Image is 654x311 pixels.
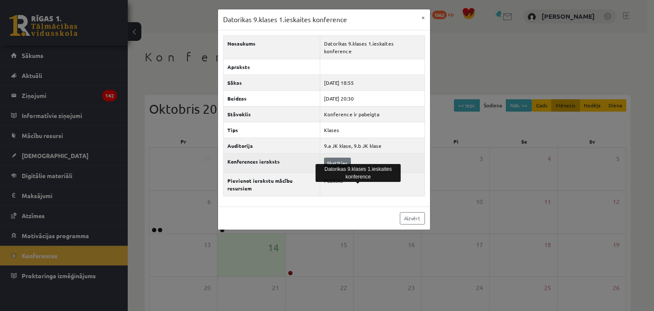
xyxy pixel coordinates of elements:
[320,173,425,196] td: Publisks
[223,106,320,122] th: Stāvoklis
[316,164,401,182] div: Datorikas 9.klases 1.ieskaites konference
[223,75,320,90] th: Sākas
[223,35,320,59] th: Nosaukums
[320,138,425,153] td: 9.a JK klase, 9.b JK klase
[320,122,425,138] td: Klases
[416,9,430,26] button: ×
[223,153,320,173] th: Konferences ieraksts
[320,106,425,122] td: Konference ir pabeigta
[400,212,425,225] a: Aizvērt
[320,90,425,106] td: [DATE] 20:30
[223,14,347,25] h3: Datorikas 9.klases 1.ieskaites konference
[320,35,425,59] td: Datorikas 9.klases 1.ieskaites konference
[320,75,425,90] td: [DATE] 18:55
[223,59,320,75] th: Apraksts
[223,173,320,196] th: Pievienot ierakstu mācību resursiem
[223,122,320,138] th: Tips
[324,158,351,169] a: Skatīties
[223,138,320,153] th: Auditorija
[223,90,320,106] th: Beidzas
